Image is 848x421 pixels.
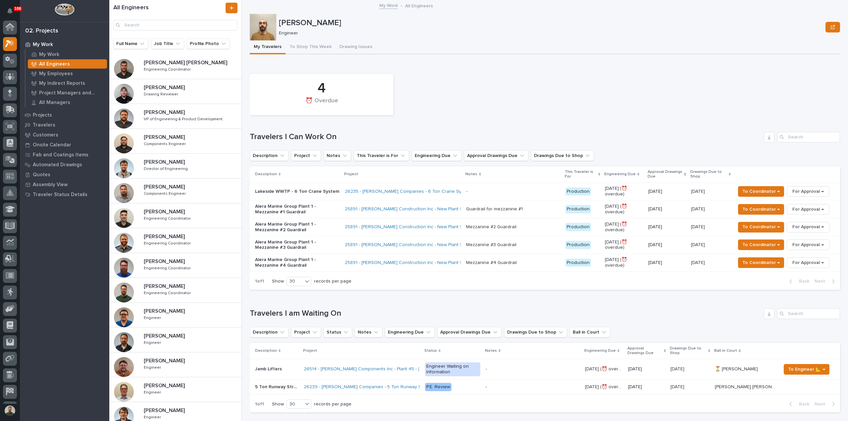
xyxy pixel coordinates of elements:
[33,192,87,198] p: Traveler Status Details
[20,160,109,170] a: Automated Drawings
[144,116,224,122] p: VP of Engineering & Product Development
[255,189,340,194] p: Lakeside WWTP - 6 Ton Crane System
[628,366,665,372] p: [DATE]
[261,80,382,97] div: 4
[113,20,238,30] input: Search
[742,205,780,213] span: To Coordinator →
[279,18,823,28] p: [PERSON_NAME]
[255,383,300,390] p: 5 Ton Runway Structure
[784,401,812,407] button: Back
[784,364,829,375] button: To Engineer 📐 →
[26,79,109,88] a: My Indirect Reports
[25,27,58,35] div: 02. Projects
[26,69,109,78] a: My Employees
[584,347,616,354] p: Engineering Due
[792,241,824,249] span: For Approval →
[109,278,241,303] a: [PERSON_NAME][PERSON_NAME] Engineering CoordinatorEngineering Coordinator
[26,88,109,97] a: Project Managers and Engineers
[144,140,187,146] p: Components Engineer
[812,278,840,284] button: Next
[144,339,162,345] p: Engineer
[109,104,241,129] a: [PERSON_NAME][PERSON_NAME] VP of Engineering & Product DevelopmentVP of Engineering & Product Dev...
[345,260,516,266] a: 25891 - [PERSON_NAME] Construction Inc - New Plant Setup - Mezzanine Project
[738,204,784,215] button: To Coordinator →
[424,347,437,354] p: Status
[39,80,85,86] p: My Indirect Reports
[648,189,686,194] p: [DATE]
[425,383,451,391] div: P.E. Review
[33,182,68,188] p: Assembly View
[565,223,591,231] div: Production
[20,189,109,199] a: Traveler Status Details
[691,187,706,194] p: [DATE]
[291,150,321,161] button: Project
[504,327,567,338] button: Drawings Due to Shop
[795,278,809,284] span: Back
[144,307,186,314] p: [PERSON_NAME]
[33,122,55,128] p: Travelers
[385,327,435,338] button: Engineering Due
[345,224,516,230] a: 25891 - [PERSON_NAME] Construction Inc - New Plant Setup - Mezzanine Project
[144,406,186,414] p: [PERSON_NAME]
[20,39,109,49] a: My Work
[303,347,317,354] p: Project
[815,401,829,407] span: Next
[787,257,829,268] button: For Approval →
[777,308,840,319] input: Search
[250,327,289,338] button: Description
[144,165,189,171] p: Director of Engineering
[144,232,186,240] p: [PERSON_NAME]
[144,414,162,420] p: Engineer
[486,366,487,372] div: -
[627,345,662,357] p: Approval Drawings Due
[109,129,241,154] a: [PERSON_NAME][PERSON_NAME] Components EngineerComponents Engineer
[255,239,340,251] p: Alera Marine Group Plant 1 - Mezzanine #3 Guardrail
[437,327,502,338] button: Approval Drawings Due
[714,347,737,354] p: Ball in Court
[605,257,643,268] p: [DATE] (⏰ overdue)
[255,257,340,268] p: Alera Marine Group Plant 1 - Mezzanine #4 Guardrail
[792,205,824,213] span: For Approval →
[585,383,624,390] p: May 15 (⏰ overdue)
[255,204,340,215] p: Alera Marine Group Plant 1 - Mezzanine #1 Guardrail
[466,242,516,248] div: Mezzanine #3 Guardrail
[648,206,686,212] p: [DATE]
[466,260,517,266] div: Mezzanine #4 Guardrail
[304,366,509,372] a: 26514 - [PERSON_NAME] Components Inc - Plant 45 - (2) Hyperlite ¼ ton bridge cranes; 24’ x 60’
[20,110,109,120] a: Projects
[787,239,829,250] button: For Approval →
[20,140,109,150] a: Onsite Calendar
[570,327,610,338] button: Ball in Court
[466,206,523,212] div: Guardrail for mezzanine #1
[585,365,624,372] p: [DATE] (⏰ overdue)
[314,401,351,407] p: records per page
[144,257,186,265] p: [PERSON_NAME]
[144,207,186,215] p: [PERSON_NAME]
[250,309,761,318] h1: Travelers I am Waiting On
[20,170,109,180] a: Quotes
[691,241,706,248] p: [DATE]
[304,384,438,390] a: 26239 - [PERSON_NAME] Companies - 5 Ton Runway Structure
[425,362,480,376] div: Engineer Waiting on Information
[777,132,840,142] input: Search
[250,380,840,395] tr: 5 Ton Runway Structure5 Ton Runway Structure 26239 - [PERSON_NAME] Companies - 5 Ton Runway Struc...
[738,186,784,197] button: To Coordinator →
[109,228,241,253] a: [PERSON_NAME][PERSON_NAME] Engineering CoordinatorEngineering Coordinator
[405,2,433,9] p: All Engineers
[648,242,686,248] p: [DATE]
[20,130,109,140] a: Customers
[605,222,643,233] p: [DATE] (⏰ overdue)
[144,83,186,91] p: [PERSON_NAME]
[144,66,192,72] p: Engineering Coordinator
[250,40,286,54] button: My Travelers
[742,259,780,267] span: To Coordinator →
[113,38,148,49] button: Full Name
[144,389,162,395] p: Engineer
[792,259,824,267] span: For Approval →
[565,241,591,249] div: Production
[109,179,241,203] a: [PERSON_NAME][PERSON_NAME] Components EngineerComponents Engineer
[324,150,351,161] button: Notes
[565,259,591,267] div: Production
[250,236,840,254] tr: Alera Marine Group Plant 1 - Mezzanine #3 Guardrail25891 - [PERSON_NAME] Construction Inc - New P...
[26,98,109,107] a: All Managers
